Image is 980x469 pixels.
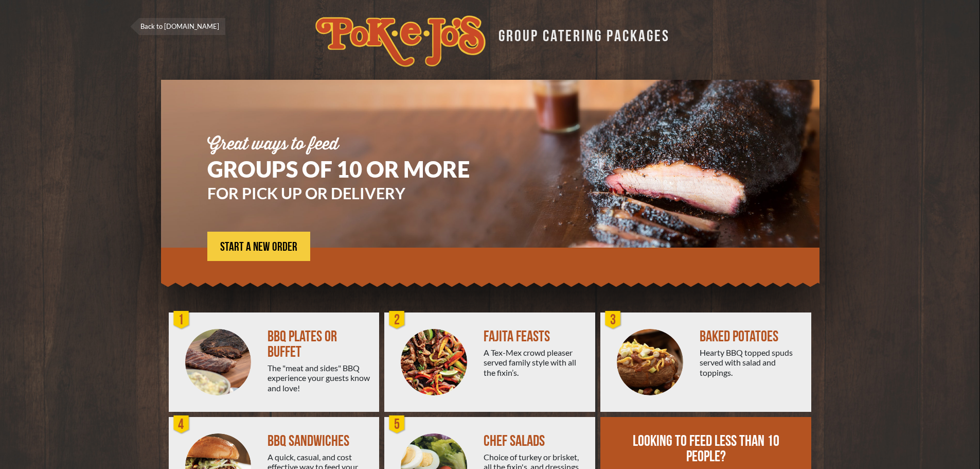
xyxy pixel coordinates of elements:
[171,414,192,435] div: 4
[603,310,623,331] div: 3
[491,24,670,44] div: GROUP CATERING PACKAGES
[171,310,192,331] div: 1
[207,136,501,153] div: Great ways to feed
[387,414,407,435] div: 5
[207,232,310,261] a: START A NEW ORDER
[185,329,252,395] img: PEJ-BBQ-Buffet.png
[617,329,683,395] img: PEJ-Baked-Potato.png
[700,329,803,344] div: BAKED POTATOES
[401,329,467,395] img: PEJ-Fajitas.png
[220,241,297,253] span: START A NEW ORDER
[700,348,803,377] div: Hearty BBQ topped spuds served with salad and toppings.
[387,310,407,331] div: 2
[268,329,371,360] div: BBQ PLATES OR BUFFET
[130,18,225,35] a: Back to [DOMAIN_NAME]
[315,15,486,67] img: logo.svg
[631,433,781,464] div: LOOKING TO FEED LESS THAN 10 PEOPLE?
[207,158,501,180] h1: GROUPS OF 10 OR MORE
[207,185,501,201] h3: FOR PICK UP OR DELIVERY
[484,329,587,344] div: FAJITA FEASTS
[268,433,371,449] div: BBQ SANDWICHES
[484,348,587,377] div: A Tex-Mex crowd pleaser served family style with all the fixin’s.
[268,363,371,393] div: The "meat and sides" BBQ experience your guests know and love!
[484,433,587,449] div: CHEF SALADS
